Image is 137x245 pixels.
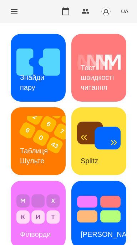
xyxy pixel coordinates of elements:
[16,187,60,231] img: Філворди
[11,107,66,175] img: Таблиця Шульте
[77,40,121,85] img: Тест швидкості читання
[81,157,98,165] h3: Splitz
[101,6,111,16] img: avatar_s.png
[118,5,131,18] button: UA
[16,40,60,85] img: Знайди пару
[6,3,23,20] button: Menu
[71,34,126,102] a: Тест швидкості читанняТест швидкості читання
[77,113,121,158] img: Splitz
[20,230,51,238] h3: Філворди
[71,107,126,175] a: SplitzSplitz
[11,34,66,102] a: Знайди паруЗнайди пару
[20,147,50,164] h3: Таблиця Шульте
[20,73,46,91] h3: Знайди пару
[81,64,116,91] h3: Тест швидкості читання
[11,107,66,175] a: Таблиця ШультеТаблиця Шульте
[121,7,128,15] span: UA
[77,187,121,231] img: Тест Струпа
